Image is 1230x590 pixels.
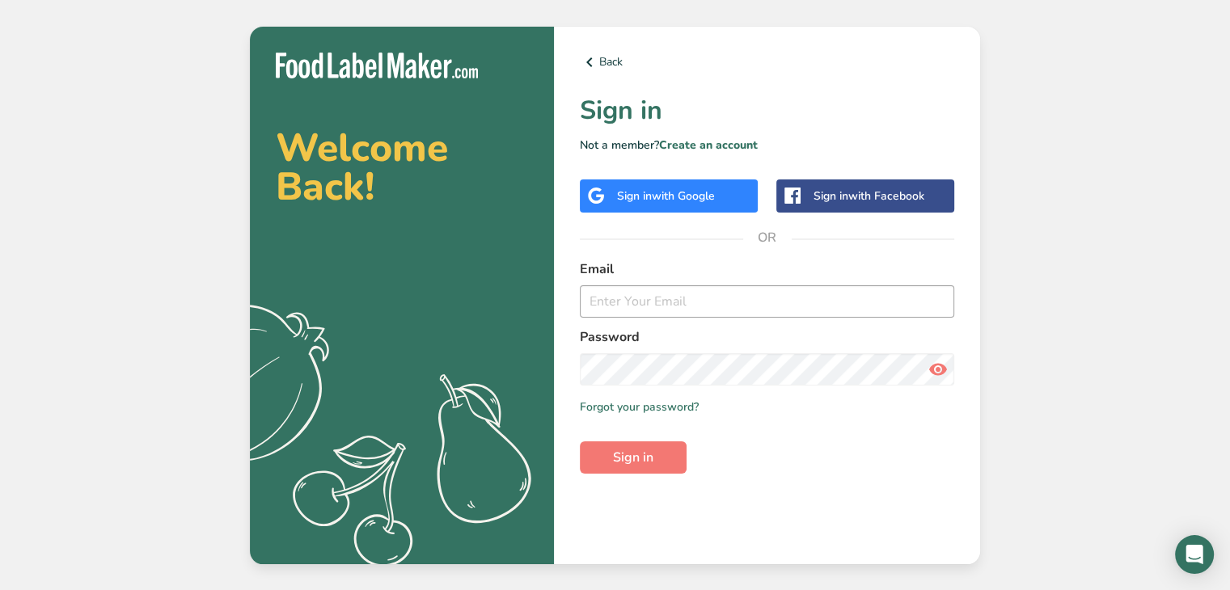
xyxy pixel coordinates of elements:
[580,137,954,154] p: Not a member?
[814,188,924,204] div: Sign in
[580,53,954,72] a: Back
[617,188,715,204] div: Sign in
[652,188,715,204] span: with Google
[1175,535,1214,574] div: Open Intercom Messenger
[580,441,687,474] button: Sign in
[276,129,528,206] h2: Welcome Back!
[580,398,699,415] a: Forgot your password?
[659,137,758,153] a: Create an account
[580,259,954,279] label: Email
[743,213,792,262] span: OR
[580,285,954,318] input: Enter Your Email
[580,327,954,347] label: Password
[848,188,924,204] span: with Facebook
[613,448,653,467] span: Sign in
[276,53,478,79] img: Food Label Maker
[580,91,954,130] h1: Sign in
